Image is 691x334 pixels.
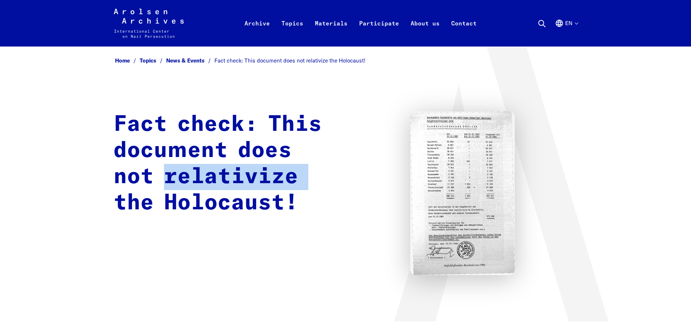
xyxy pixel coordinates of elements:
a: Topics [276,17,309,47]
a: About us [405,17,445,47]
h1: Fact check: This document does not relativize the Holocaust! [114,112,333,216]
nav: Breadcrumb [114,55,578,67]
a: Contact [445,17,482,47]
button: English, language selection [555,19,578,45]
nav: Primary [239,9,482,38]
a: Materials [309,17,353,47]
img: Faktencheck: Dieses Dokument relativiert nicht den Holocaust! [410,112,515,275]
a: Topics [140,57,166,64]
a: Participate [353,17,405,47]
a: Home [115,57,140,64]
span: Fact check: This document does not relativize the Holocaust! [214,57,366,64]
a: Archive [239,17,276,47]
a: News & Events [166,57,214,64]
